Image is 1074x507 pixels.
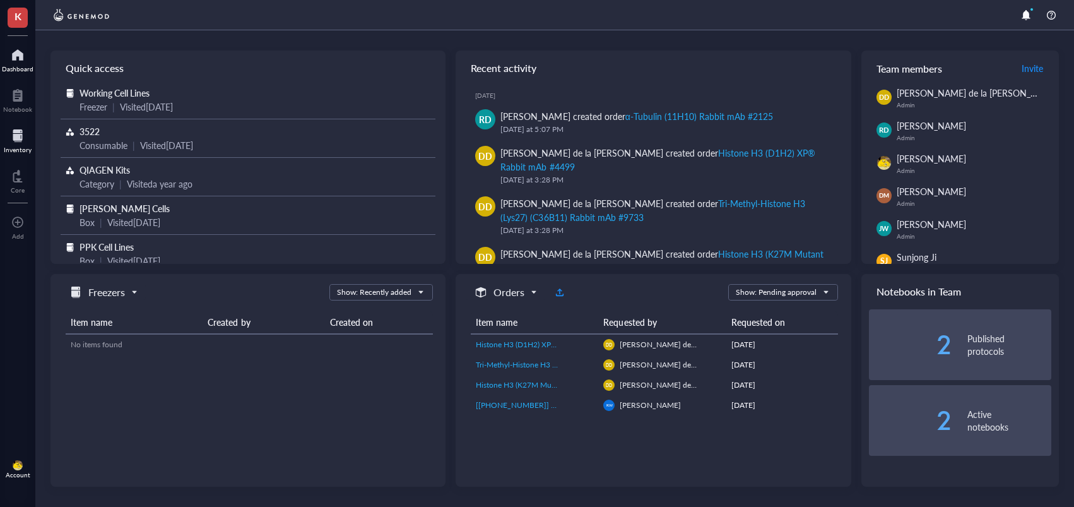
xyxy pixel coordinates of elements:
[869,335,953,355] div: 2
[80,100,107,114] div: Freezer
[731,359,834,371] div: [DATE]
[337,287,411,298] div: Show: Recently added
[500,123,830,136] div: [DATE] at 5:07 PM
[88,285,125,300] h5: Freezers
[625,110,773,122] div: α-Tubulin (11H10) Rabbit mAb #2125
[500,109,773,123] div: [PERSON_NAME] created order
[476,359,674,370] span: Tri-Methyl-Histone H3 (Lys27) (C36B11) Rabbit mAb #9733
[476,400,674,410] span: [[PHONE_NUMBER]] 25 mL individually wrapped resevoirs
[726,311,839,334] th: Requested on
[598,311,726,334] th: Requested by
[620,379,762,390] span: [PERSON_NAME] de la [PERSON_NAME]
[456,51,851,86] div: Recent activity
[879,125,889,136] span: RD
[861,51,1059,86] div: Team members
[967,408,1051,433] div: Active notebooks
[493,285,524,300] h5: Orders
[897,167,1051,174] div: Admin
[50,51,446,86] div: Quick access
[80,86,150,99] span: Working Cell Lines
[71,339,428,350] div: No items found
[1021,58,1044,78] button: Invite
[127,177,192,191] div: Visited a year ago
[4,146,32,153] div: Inventory
[967,332,1051,357] div: Published protocols
[107,215,160,229] div: Visited [DATE]
[897,200,1051,207] div: Admin
[897,119,966,132] span: [PERSON_NAME]
[11,186,25,194] div: Core
[897,185,966,198] span: [PERSON_NAME]
[606,383,613,388] span: DD
[869,410,953,431] div: 2
[100,254,102,268] div: |
[478,149,492,163] span: DD
[80,202,170,215] span: [PERSON_NAME] Cells
[606,362,613,367] span: DD
[897,218,966,230] span: [PERSON_NAME]
[478,200,492,213] span: DD
[861,274,1059,309] div: Notebooks in Team
[12,232,24,240] div: Add
[466,104,841,141] a: RD[PERSON_NAME] created orderα-Tubulin (11H10) Rabbit mAb #2125[DATE] at 5:07 PM
[3,105,32,113] div: Notebook
[2,65,33,73] div: Dashboard
[731,400,834,411] div: [DATE]
[66,311,203,334] th: Item name
[476,339,623,350] span: Histone H3 (D1H2) XP® Rabbit mAb #4499
[466,141,841,191] a: DD[PERSON_NAME] de la [PERSON_NAME] created orderHistone H3 (D1H2) XP® Rabbit mAb #4499[DATE] at ...
[476,359,593,371] a: Tri-Methyl-Histone H3 (Lys27) (C36B11) Rabbit mAb #9733
[500,146,830,174] div: [PERSON_NAME] de la [PERSON_NAME] created order
[606,342,613,347] span: DD
[471,311,598,334] th: Item name
[80,125,100,138] span: 3522
[133,138,135,152] div: |
[80,138,127,152] div: Consumable
[879,224,889,234] span: JW
[80,177,114,191] div: Category
[500,196,830,224] div: [PERSON_NAME] de la [PERSON_NAME] created order
[897,134,1051,141] div: Admin
[140,138,193,152] div: Visited [DATE]
[1022,62,1043,75] span: Invite
[731,379,834,391] div: [DATE]
[736,287,817,298] div: Show: Pending approval
[2,45,33,73] a: Dashboard
[466,242,841,292] a: DD[PERSON_NAME] de la [PERSON_NAME] created orderHistone H3 (K27M Mutant Specific) (D3B5T) Rabbit...
[476,400,593,411] a: [[PHONE_NUMBER]] 25 mL individually wrapped resevoirs
[500,224,830,237] div: [DATE] at 3:28 PM
[466,191,841,242] a: DD[PERSON_NAME] de la [PERSON_NAME] created orderTri-Methyl-Histone H3 (Lys27) (C36B11) Rabbit mA...
[11,166,25,194] a: Core
[475,92,841,99] div: [DATE]
[119,177,122,191] div: |
[879,191,889,200] span: DM
[476,379,695,390] span: Histone H3 (K27M Mutant Specific) (D3B5T) Rabbit mAb #74829
[4,126,32,153] a: Inventory
[476,379,593,391] a: Histone H3 (K27M Mutant Specific) (D3B5T) Rabbit mAb #74829
[897,152,966,165] span: [PERSON_NAME]
[897,101,1059,109] div: Admin
[100,215,102,229] div: |
[877,156,891,170] img: da48f3c6-a43e-4a2d-aade-5eac0d93827f.jpeg
[203,311,325,334] th: Created by
[80,241,134,253] span: PPK Cell Lines
[80,215,95,229] div: Box
[731,339,834,350] div: [DATE]
[620,339,762,350] span: [PERSON_NAME] de la [PERSON_NAME]
[3,85,32,113] a: Notebook
[500,174,830,186] div: [DATE] at 3:28 PM
[325,311,432,334] th: Created on
[897,232,1051,240] div: Admin
[107,254,160,268] div: Visited [DATE]
[479,112,492,126] span: RD
[120,100,173,114] div: Visited [DATE]
[606,403,612,407] span: KW
[15,8,21,24] span: K
[897,251,936,263] span: Sunjong Ji
[50,8,112,23] img: genemod-logo
[897,86,1059,99] span: [PERSON_NAME] de la [PERSON_NAME]
[13,460,23,470] img: da48f3c6-a43e-4a2d-aade-5eac0d93827f.jpeg
[620,359,762,370] span: [PERSON_NAME] de la [PERSON_NAME]
[80,164,130,176] span: QIAGEN Kits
